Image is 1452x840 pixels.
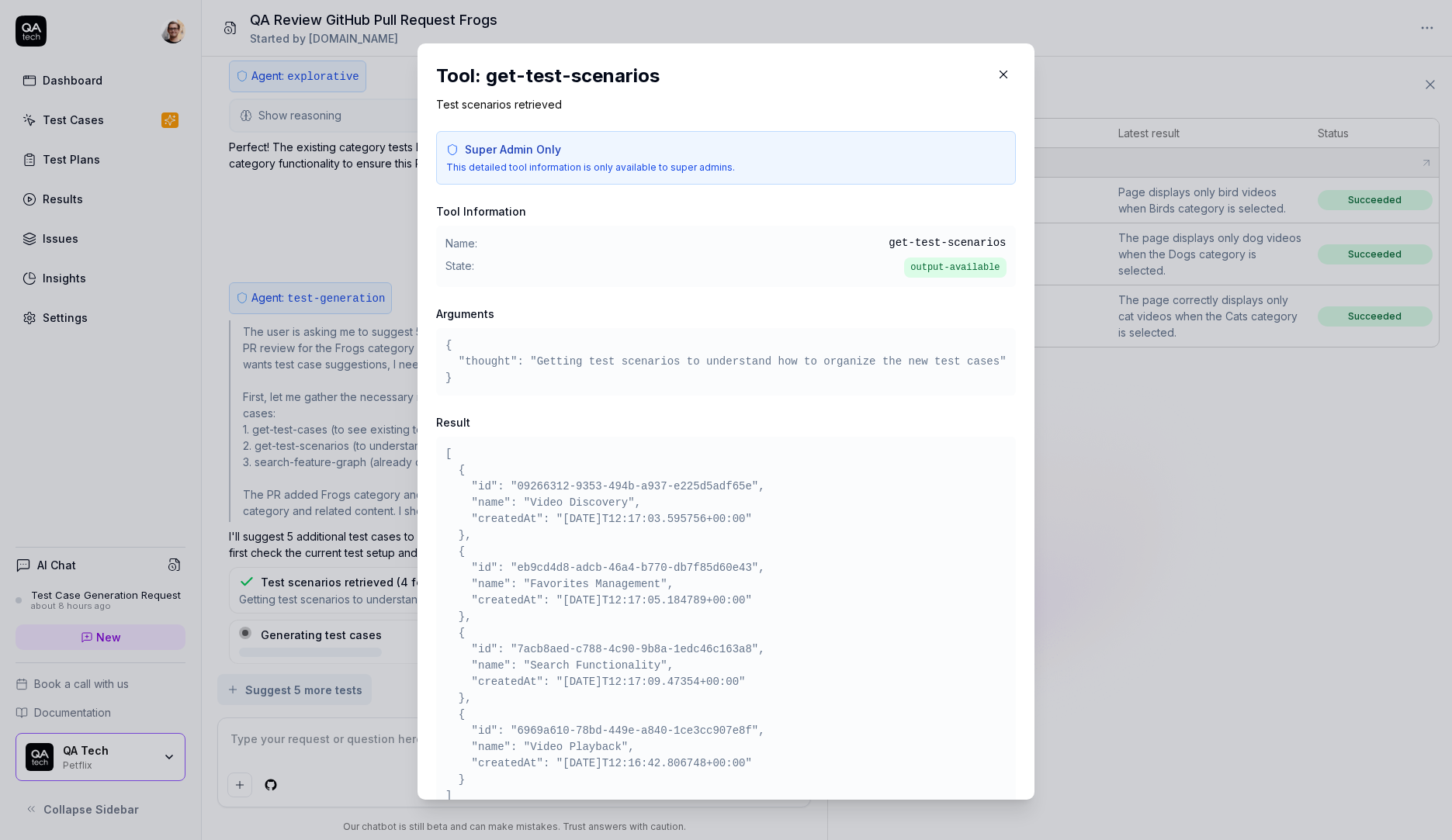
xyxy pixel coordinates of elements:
[445,446,1007,804] pre: [ { "id": "09266312-9353-494b-a937-e225d5adf65e", "name": "Video Discovery", "createdAt": "[DATE]...
[445,337,1007,386] pre: { "thought": "Getting test scenarios to understand how to organize the new test cases" }
[889,235,1007,251] span: get-test-scenarios
[436,306,1016,322] h3: Arguments
[465,141,561,157] span: Super Admin Only
[436,203,1016,220] h3: Tool Information
[905,258,1007,278] span: output-available
[436,62,1016,90] h2: Tool: get-test-scenarios
[446,161,1006,175] p: This detailed tool information is only available to super admins.
[436,96,1016,112] p: Test scenarios retrieved
[445,235,477,251] span: Name:
[445,258,474,278] span: State:
[991,62,1016,87] button: Close Modal
[436,414,1016,430] h3: Result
